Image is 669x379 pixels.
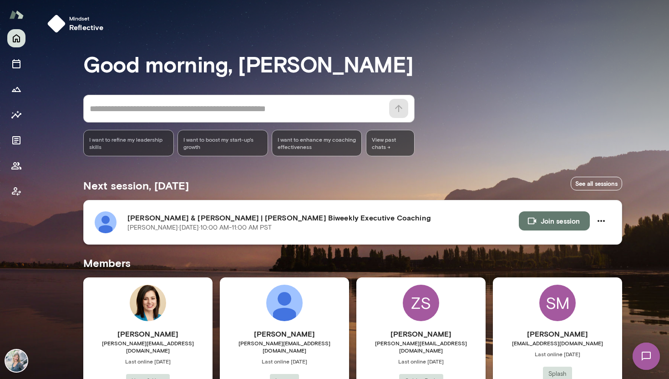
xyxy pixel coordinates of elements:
[130,285,166,321] img: Irene Becklund
[220,358,349,365] span: Last online [DATE]
[83,339,213,354] span: [PERSON_NAME][EMAIL_ADDRESS][DOMAIN_NAME]
[183,136,262,150] span: I want to boost my start-up's growth
[272,130,362,156] div: I want to enhance my coaching effectiveness
[366,130,415,156] span: View past chats ->
[83,328,213,339] h6: [PERSON_NAME]
[83,256,622,270] h5: Members
[266,285,303,321] img: Kyle Kirwan
[543,369,572,379] span: Splash
[44,11,111,36] button: Mindsetreflective
[519,211,590,230] button: Join session
[69,15,104,22] span: Mindset
[89,136,168,150] span: I want to refine my leadership skills
[83,130,174,156] div: I want to refine my leadership skills
[5,350,27,372] img: Mia Lewin
[539,285,576,321] div: SM
[47,15,66,33] img: mindset
[220,328,349,339] h6: [PERSON_NAME]
[7,157,25,175] button: Members
[278,136,356,150] span: I want to enhance my coaching effectiveness
[9,6,24,23] img: Mento
[7,55,25,73] button: Sessions
[127,212,519,223] h6: [PERSON_NAME] & [PERSON_NAME] | [PERSON_NAME] Biweekly Executive Coaching
[356,339,486,354] span: [PERSON_NAME][EMAIL_ADDRESS][DOMAIN_NAME]
[177,130,268,156] div: I want to boost my start-up's growth
[7,106,25,124] button: Insights
[356,358,486,365] span: Last online [DATE]
[493,350,622,358] span: Last online [DATE]
[7,80,25,98] button: Growth Plan
[83,51,622,77] h3: Good morning, [PERSON_NAME]
[571,177,622,191] a: See all sessions
[493,328,622,339] h6: [PERSON_NAME]
[69,22,104,33] h6: reflective
[7,182,25,200] button: Client app
[403,285,439,321] div: ZS
[7,29,25,47] button: Home
[83,358,213,365] span: Last online [DATE]
[127,223,272,232] p: [PERSON_NAME] · [DATE] · 10:00 AM-11:00 AM PST
[83,178,189,193] h5: Next session, [DATE]
[356,328,486,339] h6: [PERSON_NAME]
[493,339,622,347] span: [EMAIL_ADDRESS][DOMAIN_NAME]
[220,339,349,354] span: [PERSON_NAME][EMAIL_ADDRESS][DOMAIN_NAME]
[7,131,25,149] button: Documents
